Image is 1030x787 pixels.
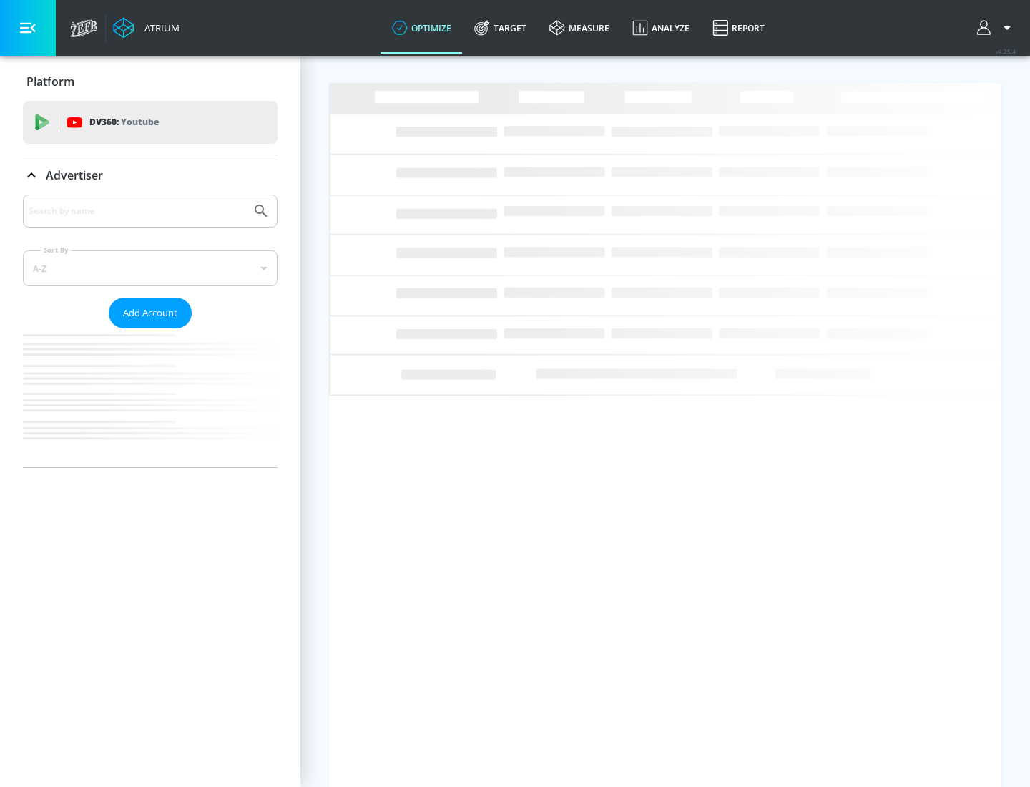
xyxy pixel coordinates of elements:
[538,2,621,54] a: measure
[701,2,776,54] a: Report
[89,114,159,130] p: DV360:
[996,47,1016,55] span: v 4.25.4
[23,328,278,467] nav: list of Advertiser
[621,2,701,54] a: Analyze
[139,21,180,34] div: Atrium
[463,2,538,54] a: Target
[26,74,74,89] p: Platform
[23,155,278,195] div: Advertiser
[123,305,177,321] span: Add Account
[23,62,278,102] div: Platform
[113,17,180,39] a: Atrium
[46,167,103,183] p: Advertiser
[381,2,463,54] a: optimize
[23,101,278,144] div: DV360: Youtube
[23,195,278,467] div: Advertiser
[41,245,72,255] label: Sort By
[29,202,245,220] input: Search by name
[23,250,278,286] div: A-Z
[121,114,159,129] p: Youtube
[109,298,192,328] button: Add Account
